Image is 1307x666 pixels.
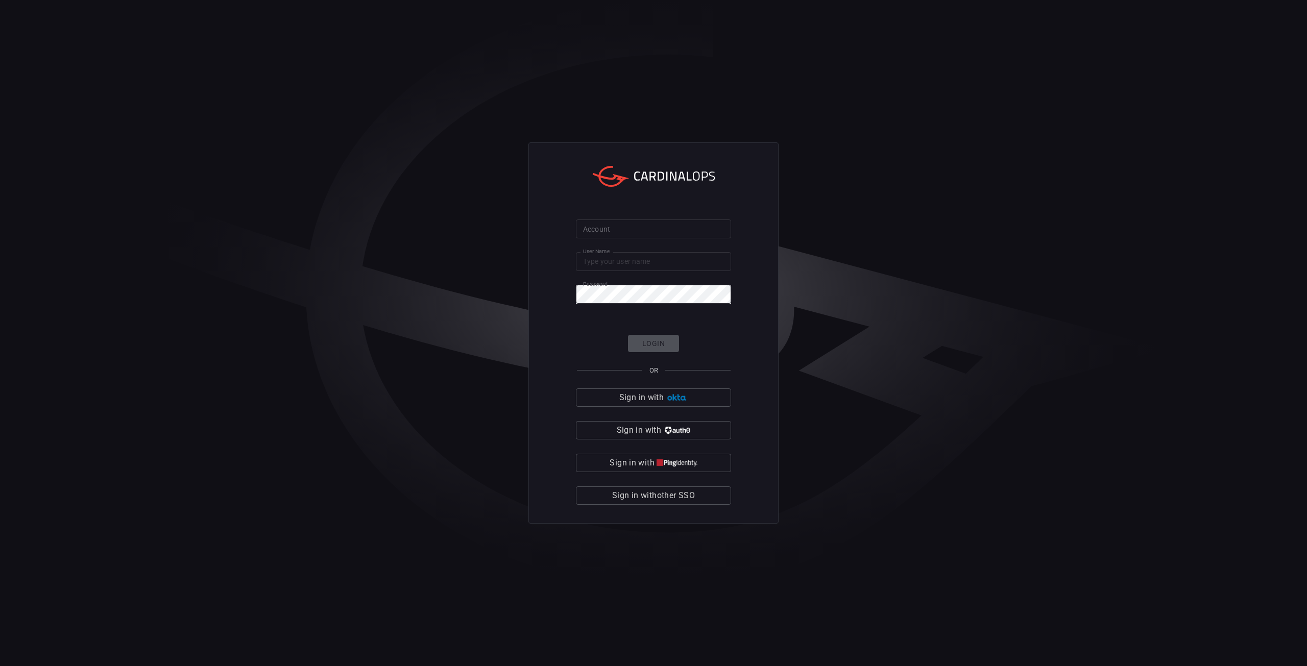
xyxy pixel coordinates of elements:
[610,456,654,470] span: Sign in with
[583,248,610,255] label: User Name
[576,252,731,271] input: Type your user name
[649,366,658,374] span: OR
[576,486,731,505] button: Sign in withother SSO
[583,280,608,288] label: Password
[617,423,661,437] span: Sign in with
[576,454,731,472] button: Sign in with
[612,488,695,503] span: Sign in with other SSO
[576,388,731,407] button: Sign in with
[619,390,664,405] span: Sign in with
[576,219,731,238] input: Type your account
[663,427,690,434] img: vP8Hhh4KuCH8AavWKdZY7RZgAAAAASUVORK5CYII=
[576,421,731,439] button: Sign in with
[657,459,697,467] img: quu4iresuhQAAAABJRU5ErkJggg==
[666,394,688,402] img: Ad5vKXme8s1CQAAAABJRU5ErkJggg==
